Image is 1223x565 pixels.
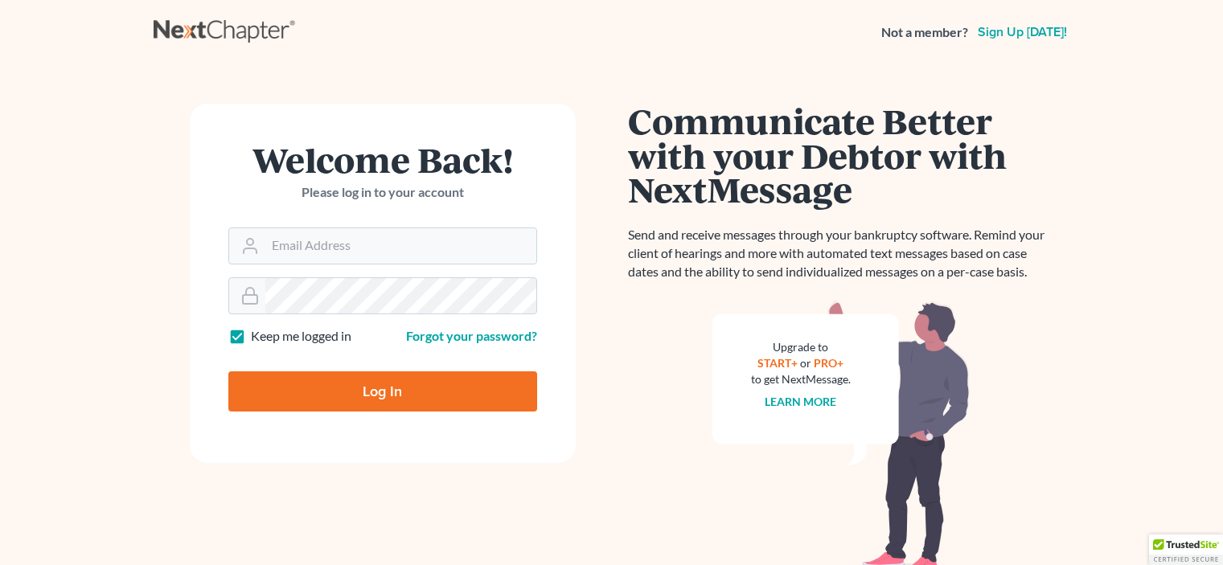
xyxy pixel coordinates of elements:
div: TrustedSite Certified [1149,534,1223,565]
div: Upgrade to [751,339,851,355]
p: Send and receive messages through your bankruptcy software. Remind your client of hearings and mo... [628,226,1054,281]
h1: Communicate Better with your Debtor with NextMessage [628,104,1054,207]
a: Sign up [DATE]! [975,26,1070,39]
label: Keep me logged in [251,327,351,346]
span: or [800,356,811,370]
strong: Not a member? [881,23,968,42]
input: Log In [228,371,537,411]
a: START+ [757,356,798,370]
input: Email Address [265,228,536,264]
a: Learn more [765,395,836,408]
h1: Welcome Back! [228,142,537,177]
a: Forgot your password? [406,328,537,343]
p: Please log in to your account [228,183,537,202]
div: to get NextMessage. [751,371,851,387]
a: PRO+ [814,356,843,370]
